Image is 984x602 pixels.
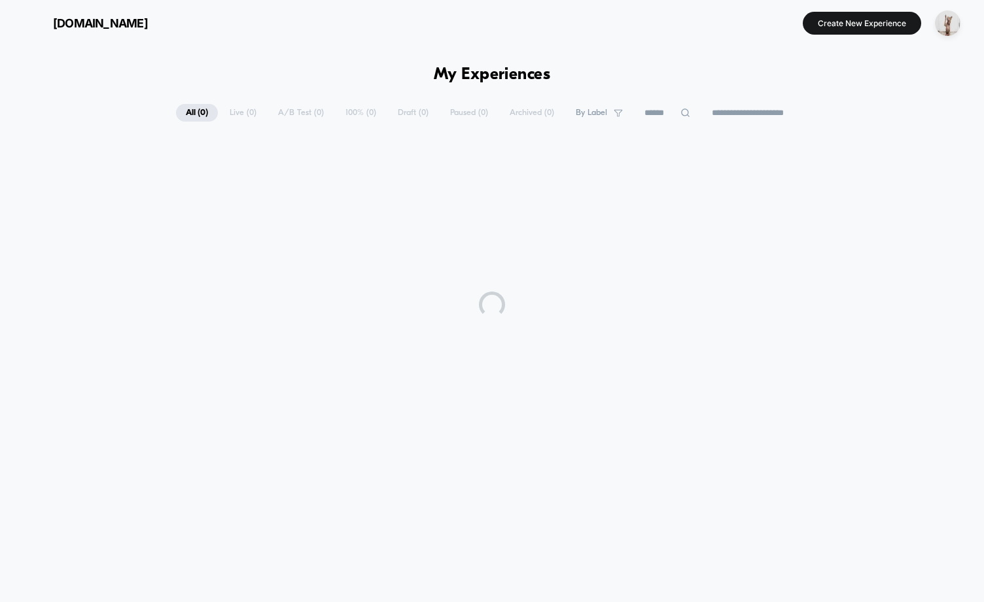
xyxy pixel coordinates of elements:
[176,104,218,122] span: All ( 0 )
[20,12,152,33] button: [DOMAIN_NAME]
[434,65,551,84] h1: My Experiences
[53,16,148,30] span: [DOMAIN_NAME]
[935,10,960,36] img: ppic
[931,10,964,37] button: ppic
[803,12,921,35] button: Create New Experience
[576,108,607,118] span: By Label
